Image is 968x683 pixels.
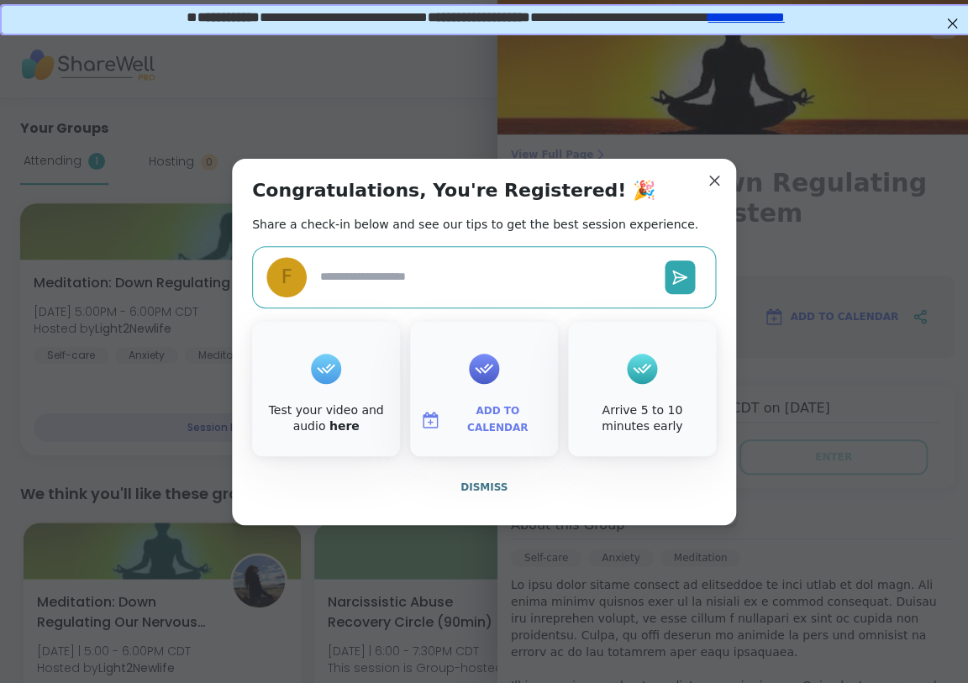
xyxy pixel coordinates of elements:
[255,402,397,435] div: Test your video and audio
[329,419,360,433] a: here
[281,262,292,292] span: F
[252,216,698,233] h2: Share a check-in below and see our tips to get the best session experience.
[571,402,713,435] div: Arrive 5 to 10 minutes early
[252,470,716,505] button: Dismiss
[460,481,508,493] span: Dismiss
[252,179,655,202] h1: Congratulations, You're Registered! 🎉
[447,403,548,436] span: Add to Calendar
[420,410,440,430] img: ShareWell Logomark
[413,402,555,438] button: Add to Calendar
